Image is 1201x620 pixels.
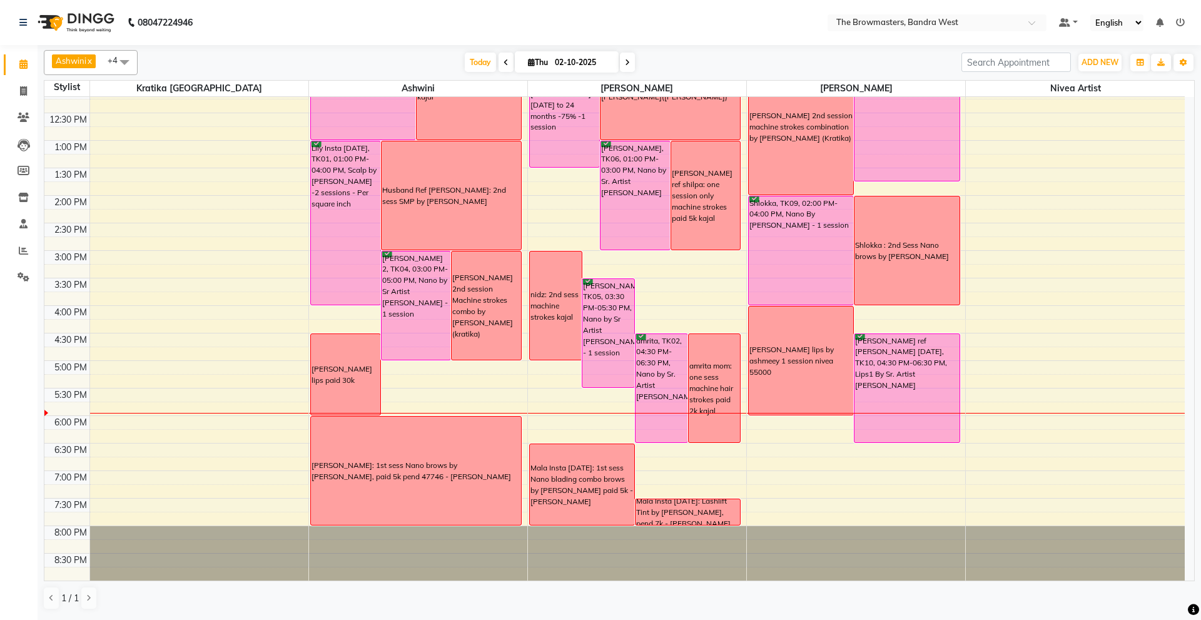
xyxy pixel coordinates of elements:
div: Stylist [44,81,89,94]
div: [PERSON_NAME] 2nd session Machine strokes combo by [PERSON_NAME](kratika) [452,272,520,339]
div: 7:30 PM [52,499,89,512]
span: Ashwini [309,81,527,96]
span: +4 [108,55,127,65]
div: [PERSON_NAME]: 1st sess Nano brows by [PERSON_NAME], paid 5k pend 47746 - [PERSON_NAME] [312,460,520,482]
span: Ashwini [56,56,86,66]
div: [PERSON_NAME] lips by ashmeey 1 session nivea 55000 [749,344,853,378]
div: 4:30 PM [52,333,89,347]
div: Lily Insta [DATE], TK01, 01:00 PM-04:00 PM, Scalp by [PERSON_NAME] -2 sessions - Per square inch [311,141,380,305]
div: nidz: 2nd sess machine strokes kajal [530,289,581,323]
div: [PERSON_NAME] lips paid 30k [312,363,380,386]
input: Search Appointment [961,53,1071,72]
img: logo [32,5,118,40]
span: Thu [525,58,551,67]
div: 3:30 PM [52,278,89,292]
div: [PERSON_NAME] ref [PERSON_NAME] [DATE], TK10, 04:30 PM-06:30 PM, Lips1 By Sr. Artist [PERSON_NAME] [854,334,959,442]
div: 6:00 PM [52,416,89,429]
div: amrita, TK02, 04:30 PM-06:30 PM, Nano by Sr. Artist [PERSON_NAME] [636,334,687,442]
div: 1:30 PM [52,168,89,181]
div: [PERSON_NAME] 2nd session machine strokes combination by [PERSON_NAME] (Kratika) [749,110,853,144]
span: Kratika [GEOGRAPHIC_DATA] [90,81,308,96]
div: 6:30 PM [52,444,89,457]
span: 1 / 1 [61,592,79,605]
div: 3:00 PM [52,251,89,264]
div: Shlokka : 2nd Sess Nano brows by [PERSON_NAME] [855,240,958,262]
div: [PERSON_NAME], TK06, 01:00 PM-03:00 PM, Nano by Sr. Artist [PERSON_NAME] [600,141,670,250]
div: [PERSON_NAME] 2, TK04, 03:00 PM-05:00 PM, Nano by Sr Artist [PERSON_NAME] - 1 session [382,252,451,360]
input: 2025-10-02 [551,53,614,72]
span: [PERSON_NAME] [528,81,746,96]
div: 7:00 PM [52,471,89,484]
div: 8:30 PM [52,554,89,567]
div: [PERSON_NAME] insta [DATE], TK07, 11:00 AM-01:30 PM, Nano Touchup By Sr. Artist [PERSON_NAME] [DA... [530,31,599,167]
div: 8:00 PM [52,526,89,539]
div: 5:30 PM [52,389,89,402]
div: Mala Insta [DATE]: 1st sess Nano blading combo brows by [PERSON_NAME] paid 5k - [PERSON_NAME] [530,462,634,507]
span: Today [465,53,496,72]
div: [PERSON_NAME] ref shilpa: one session only machine strokes paid 5k kajal [672,168,740,223]
b: 08047224946 [138,5,193,40]
div: Husband Ref [PERSON_NAME]: 2nd sess SMP by [PERSON_NAME] [382,185,521,207]
div: 2:00 PM [52,196,89,209]
span: ADD NEW [1082,58,1118,67]
div: 2:30 PM [52,223,89,236]
span: [PERSON_NAME] [747,81,965,96]
div: Shlokka, TK09, 02:00 PM-04:00 PM, Nano By [PERSON_NAME] - 1 session [749,196,853,305]
span: Nivea Artist [966,81,1185,96]
div: [PERSON_NAME], TK05, 03:30 PM-05:30 PM, Nano by Sr Artist [PERSON_NAME] - 1 session [582,279,634,387]
div: Mala Insta [DATE]: Lashlift Tint by [PERSON_NAME], pend 7k - [PERSON_NAME] [636,495,739,529]
div: 12:30 PM [47,113,89,126]
div: amrita mom: one sess machine hair strokes paid 2k kajal [689,360,740,416]
div: 1:00 PM [52,141,89,154]
div: 5:00 PM [52,361,89,374]
a: x [86,56,92,66]
button: ADD NEW [1078,54,1122,71]
div: [PERSON_NAME], TK08, 11:30 AM-01:45 PM, Nano By [PERSON_NAME] - 1 session [854,59,959,181]
div: 4:00 PM [52,306,89,319]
